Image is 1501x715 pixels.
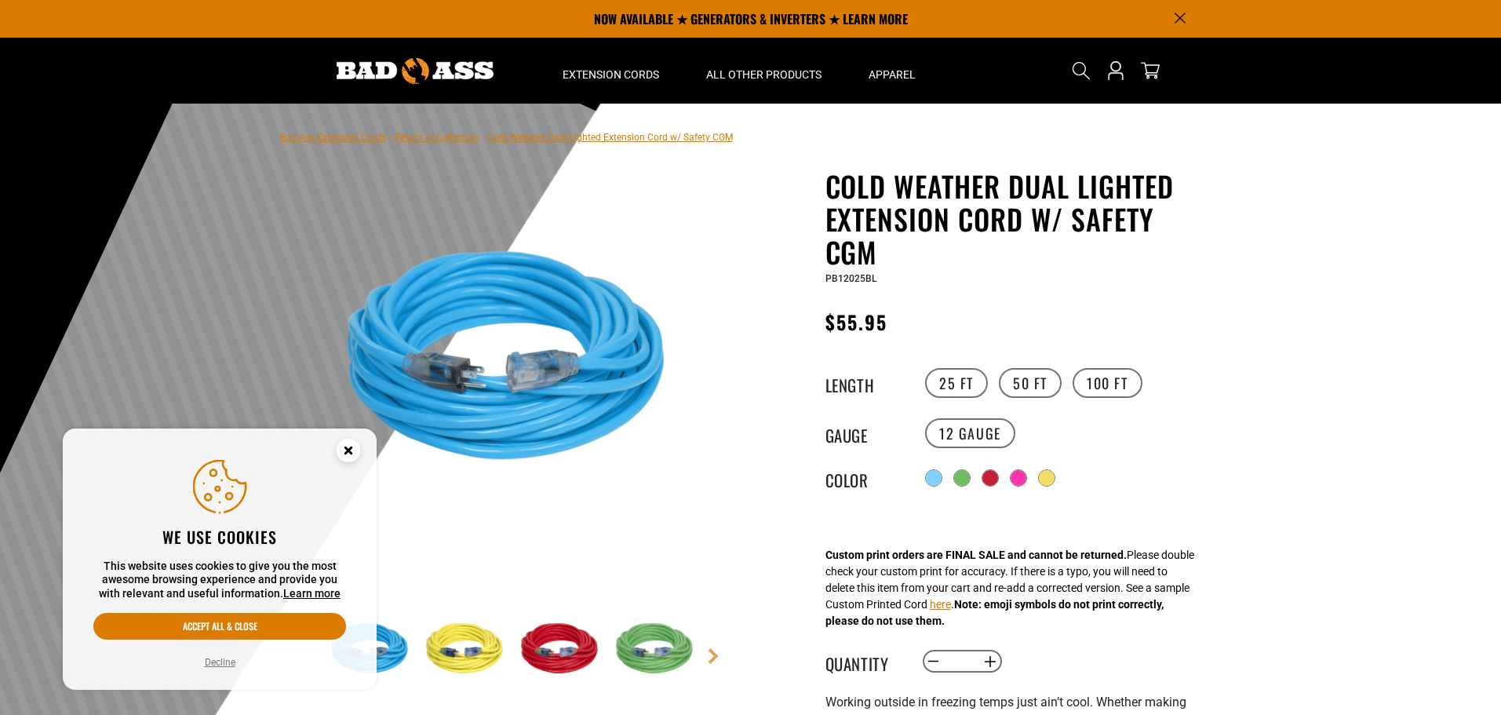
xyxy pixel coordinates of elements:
label: 50 FT [999,368,1062,398]
img: Bad Ass Extension Cords [337,58,494,84]
aside: Cookie Consent [63,429,377,691]
label: 12 Gauge [925,418,1015,448]
span: PB12025BL [825,273,876,284]
a: Bad Ass Extension Cords [280,132,386,143]
span: Apparel [869,67,916,82]
a: Learn more [283,587,341,600]
h2: We use cookies [93,527,346,547]
label: Quantity [825,651,904,672]
strong: Note: emoji symbols do not print correctly, please do not use them. [825,598,1164,627]
strong: Custom print orders are FINAL SALE and cannot be returned. [825,549,1127,561]
button: Accept all & close [93,613,346,640]
label: 100 FT [1073,368,1142,398]
summary: Search [1069,58,1094,83]
img: Red [516,604,607,695]
span: › [482,132,485,143]
legend: Color [825,468,904,488]
img: Yellow [421,604,512,695]
button: Decline [200,655,240,670]
img: Light Blue [326,173,705,551]
span: $55.95 [825,308,887,336]
legend: Length [825,373,904,393]
span: › [389,132,392,143]
label: 25 FT [925,368,988,398]
h1: Cold Weather Dual Lighted Extension Cord w/ Safety CGM [825,170,1210,268]
p: This website uses cookies to give you the most awesome browsing experience and provide you with r... [93,560,346,601]
button: here [930,596,951,613]
legend: Gauge [825,423,904,443]
img: Green [611,604,702,695]
summary: All Other Products [683,38,845,104]
nav: breadcrumbs [280,127,733,146]
summary: Apparel [845,38,939,104]
span: All Other Products [706,67,822,82]
summary: Extension Cords [539,38,683,104]
div: Please double check your custom print for accuracy. If there is a typo, you will need to delete t... [825,547,1194,629]
span: Cold Weather Dual Lighted Extension Cord w/ Safety CGM [488,132,733,143]
a: Next [705,648,721,664]
a: Return to Collection [395,132,479,143]
span: Extension Cords [563,67,659,82]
